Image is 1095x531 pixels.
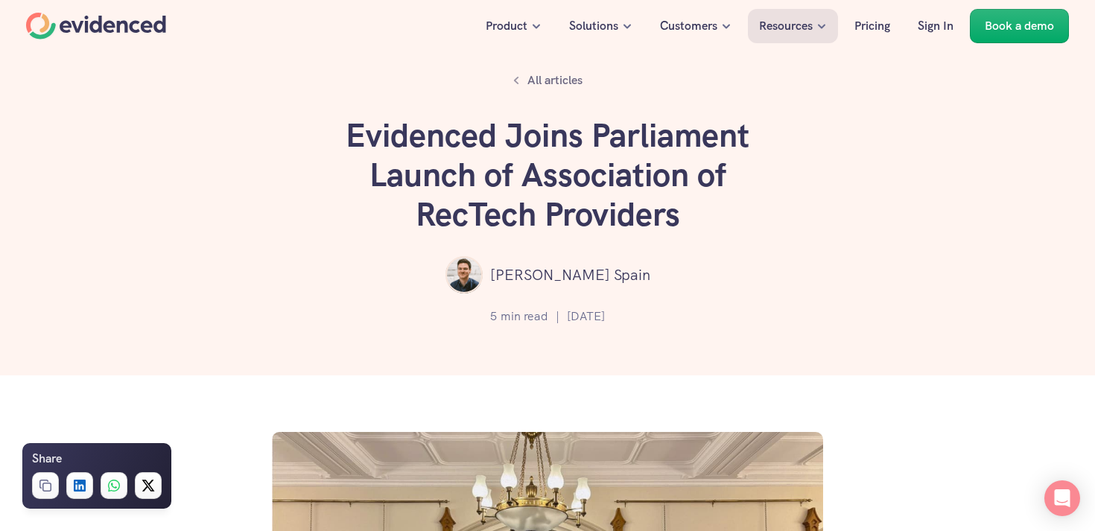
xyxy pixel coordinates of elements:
[490,263,650,287] p: [PERSON_NAME] Spain
[490,307,497,326] p: 5
[907,9,965,43] a: Sign In
[32,449,62,468] h6: Share
[527,71,583,90] p: All articles
[918,16,953,36] p: Sign In
[843,9,901,43] a: Pricing
[486,16,527,36] p: Product
[970,9,1069,43] a: Book a demo
[759,16,813,36] p: Resources
[660,16,717,36] p: Customers
[324,116,771,234] h1: Evidenced Joins Parliament Launch of Association of RecTech Providers
[556,307,559,326] p: |
[569,16,618,36] p: Solutions
[567,307,605,326] p: [DATE]
[505,67,591,94] a: All articles
[985,16,1054,36] p: Book a demo
[854,16,890,36] p: Pricing
[501,307,548,326] p: min read
[445,256,483,293] img: ""
[1044,480,1080,516] div: Open Intercom Messenger
[26,13,166,39] a: Home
